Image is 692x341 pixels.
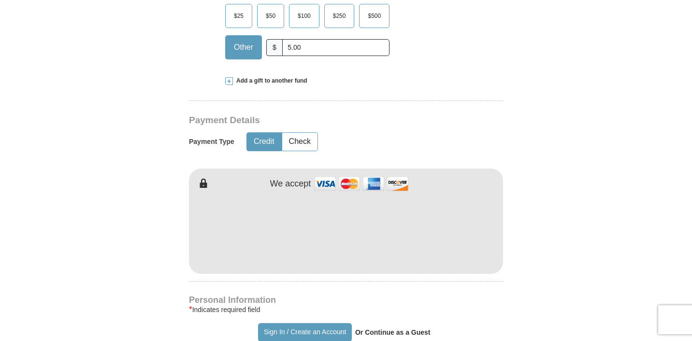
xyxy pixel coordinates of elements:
span: Other [229,40,258,55]
span: $ [266,39,283,56]
button: Check [282,133,317,151]
span: $100 [293,9,316,23]
div: Indicates required field [189,304,503,315]
span: Add a gift to another fund [233,77,307,85]
span: $250 [328,9,351,23]
button: Credit [247,133,281,151]
span: $500 [363,9,386,23]
input: Other Amount [282,39,389,56]
span: $25 [229,9,248,23]
h4: We accept [270,179,311,189]
span: $50 [261,9,280,23]
img: credit cards accepted [313,173,410,194]
h5: Payment Type [189,138,234,146]
h4: Personal Information [189,296,503,304]
h3: Payment Details [189,115,435,126]
strong: Or Continue as a Guest [355,328,431,336]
